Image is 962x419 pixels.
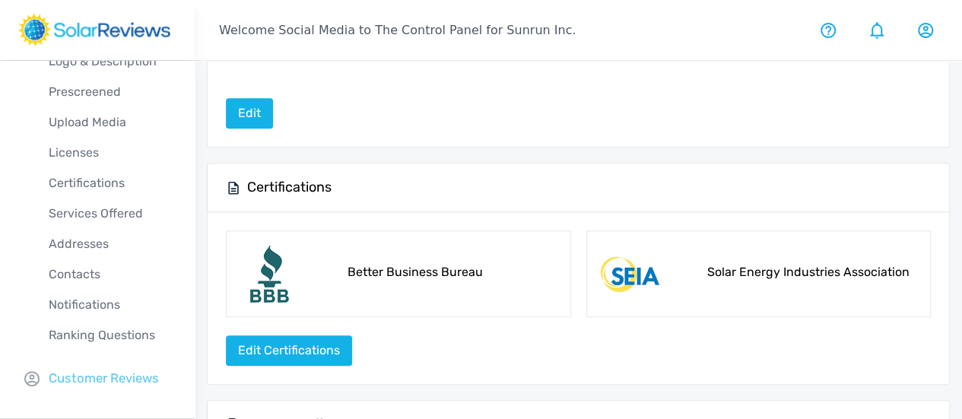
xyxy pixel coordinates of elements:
[226,106,273,120] a: Edit
[24,235,195,253] p: Addresses
[24,52,195,71] p: Logo & Description
[24,198,195,229] a: Services Offered
[226,335,352,366] a: Edit Certifications
[24,296,195,314] p: Notifications
[24,229,195,259] a: Addresses
[24,174,195,192] p: Certifications
[24,113,195,132] p: Upload Media
[239,243,300,304] img: icon_BBB.png
[247,179,332,196] h5: Certifications
[24,138,195,168] a: Licenses
[49,369,159,388] p: Customer Reviews
[24,144,195,162] p: Licenses
[348,265,558,283] h6: Better Business Bureau
[599,243,660,304] img: icon_SEIA.png
[24,168,195,198] a: Certifications
[24,290,195,320] a: Notifications
[24,46,195,77] a: Logo & Description
[24,107,195,138] a: Upload Media
[24,320,195,351] a: Ranking Questions
[219,21,576,40] p: Welcome Social Media to The Control Panel for Sunrun Inc.
[226,98,273,129] a: Edit
[24,83,195,101] p: Prescreened
[24,205,195,223] p: Services Offered
[24,77,195,107] a: Prescreened
[707,265,918,283] h6: Solar Energy Industries Association
[24,326,195,344] p: Ranking Questions
[226,343,352,357] a: Edit Certifications
[24,265,195,284] p: Contacts
[24,259,195,290] a: Contacts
